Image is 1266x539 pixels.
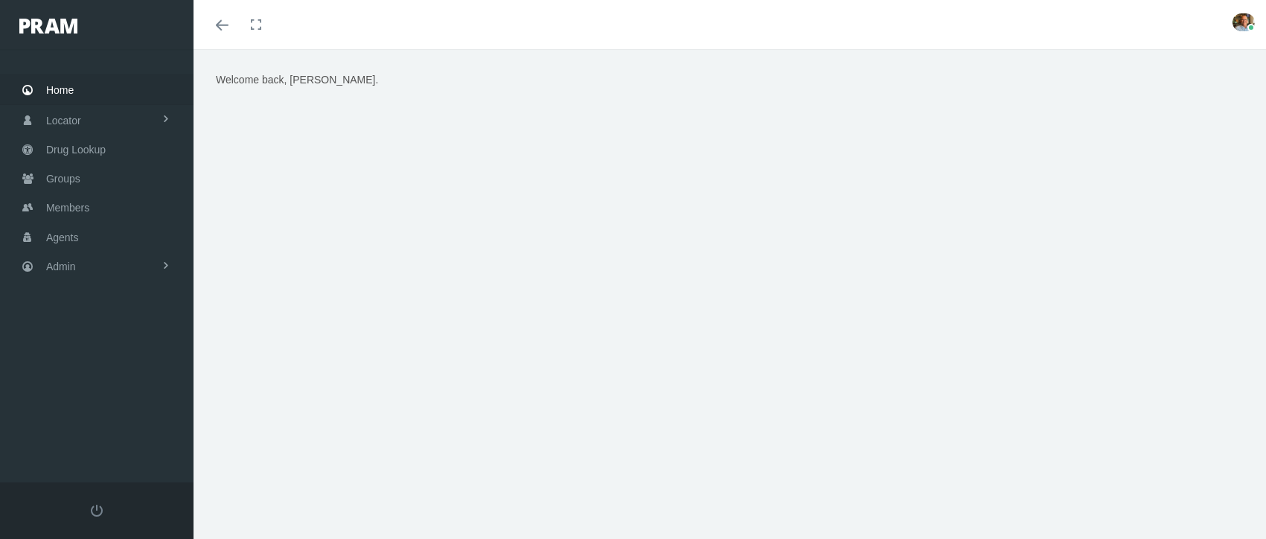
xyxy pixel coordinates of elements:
[46,165,80,193] span: Groups
[46,76,74,104] span: Home
[46,106,81,135] span: Locator
[19,19,77,34] img: PRAM_20_x_78.png
[46,135,106,164] span: Drug Lookup
[216,74,378,86] span: Welcome back, [PERSON_NAME].
[46,223,79,252] span: Agents
[1233,13,1255,31] img: S_Profile_Picture_15241.jpg
[46,194,89,222] span: Members
[46,252,76,281] span: Admin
